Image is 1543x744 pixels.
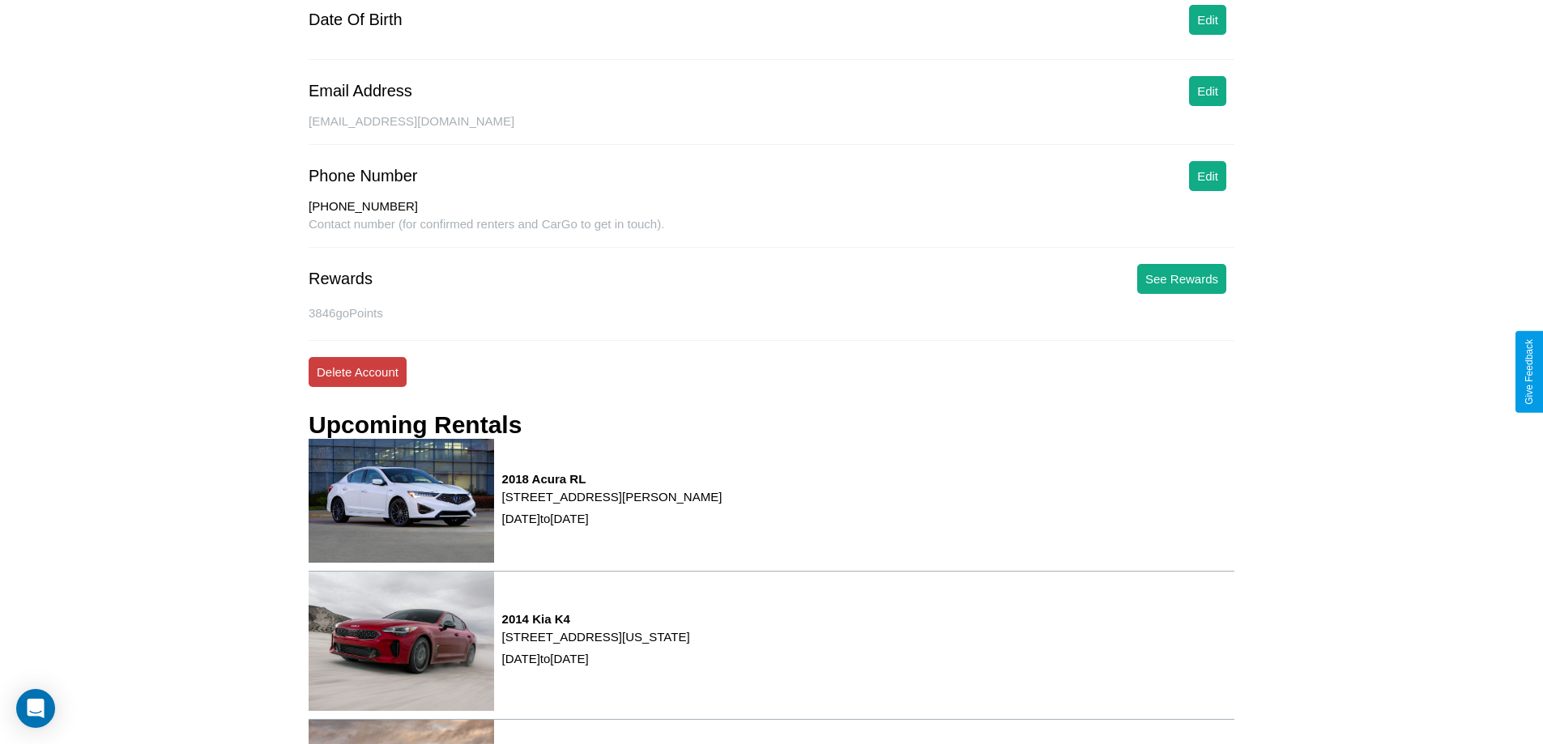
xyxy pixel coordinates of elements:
img: rental [309,439,494,563]
div: Phone Number [309,167,418,185]
div: Date Of Birth [309,11,403,29]
div: [EMAIL_ADDRESS][DOMAIN_NAME] [309,114,1234,145]
div: Contact number (for confirmed renters and CarGo to get in touch). [309,217,1234,248]
div: Open Intercom Messenger [16,689,55,728]
div: Rewards [309,270,373,288]
p: 3846 goPoints [309,302,1234,324]
button: Edit [1189,76,1226,106]
div: [PHONE_NUMBER] [309,199,1234,217]
h3: Upcoming Rentals [309,411,522,439]
p: [DATE] to [DATE] [502,508,722,529]
button: Delete Account [309,357,407,387]
h3: 2014 Kia K4 [502,612,690,626]
button: Edit [1189,5,1226,35]
button: See Rewards [1137,264,1226,294]
h3: 2018 Acura RL [502,472,722,486]
p: [STREET_ADDRESS][US_STATE] [502,626,690,648]
p: [STREET_ADDRESS][PERSON_NAME] [502,486,722,508]
img: rental [309,572,494,710]
div: Give Feedback [1524,339,1535,405]
div: Email Address [309,82,412,100]
button: Edit [1189,161,1226,191]
p: [DATE] to [DATE] [502,648,690,670]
